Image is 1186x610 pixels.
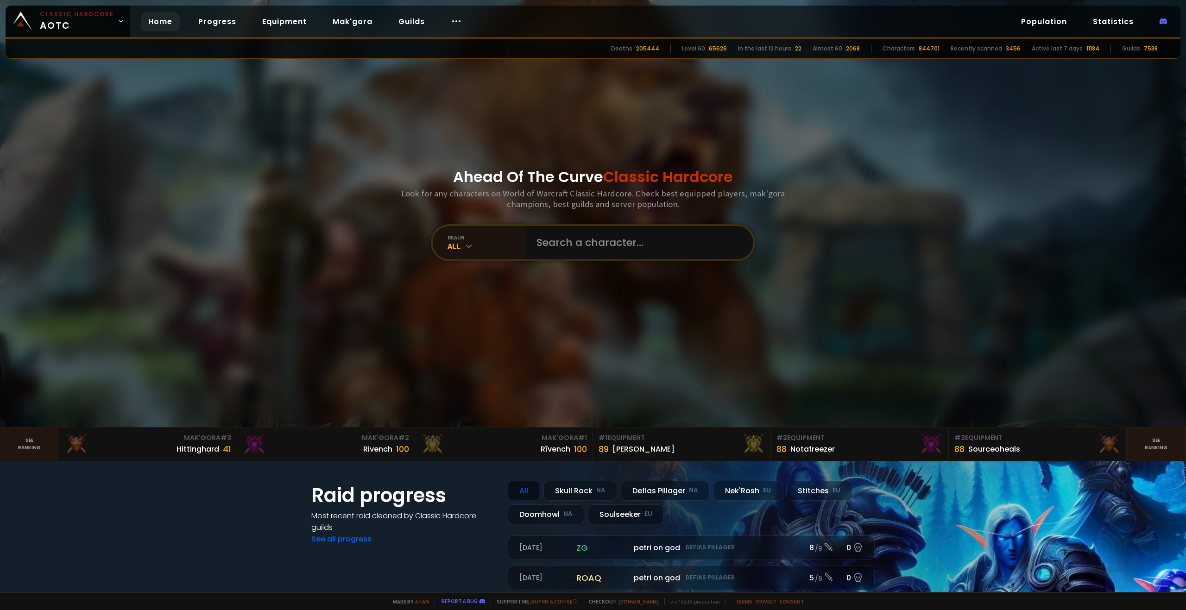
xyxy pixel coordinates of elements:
[574,443,587,455] div: 100
[682,44,705,53] div: Level 60
[508,481,540,501] div: All
[387,598,429,605] span: Made by
[578,433,587,442] span: # 1
[396,443,409,455] div: 100
[531,226,742,259] input: Search a character...
[644,509,652,519] small: EU
[421,433,587,443] div: Mak'Gora
[813,44,842,53] div: Almost 60
[780,598,804,605] a: Consent
[599,433,607,442] span: # 1
[1014,12,1074,31] a: Population
[846,44,860,53] div: 2068
[311,534,372,544] a: See all progress
[223,443,231,455] div: 41
[448,241,525,252] div: All
[588,504,664,524] div: Soulseeker
[1144,44,1158,53] div: 7538
[563,509,573,519] small: NA
[519,573,536,583] small: MVP
[815,543,850,553] span: See details
[543,481,617,501] div: Skull Rock
[599,433,765,443] div: Equipment
[738,44,791,53] div: In the last 12 hours
[735,598,752,605] a: Terms
[453,166,733,188] h1: Ahead Of The Curve
[40,10,114,19] small: Classic Hardcore
[596,486,606,495] small: NA
[603,166,733,187] span: Classic Hardcore
[1032,44,1083,53] div: Active last 7 days
[255,12,314,31] a: Equipment
[919,44,940,53] div: 844701
[776,443,787,455] div: 88
[40,10,114,32] span: AOTC
[508,566,875,590] a: [DATE]roaqpetri on godDefias Pillager5 /60
[756,598,776,605] a: Privacy
[415,428,593,461] a: Mak'Gora#1Rîvench100
[491,598,577,605] span: Support me,
[618,598,659,605] a: [DOMAIN_NAME]
[790,443,835,455] div: Notafreezer
[325,12,380,31] a: Mak'gora
[951,44,1002,53] div: Recently scanned
[508,504,584,524] div: Doomhowl
[689,486,698,495] small: NA
[415,598,429,605] a: a fan
[664,598,720,605] span: v. d752d5 - production
[771,428,949,461] a: #2Equipment88Notafreezer
[311,510,497,533] h4: Most recent raid cleaned by Classic Hardcore guilds
[311,481,497,510] h1: Raid progress
[625,574,645,584] small: 298.5k
[625,544,645,553] small: 313.3k
[713,481,782,501] div: Nek'Rosh
[6,6,130,37] a: Classic HardcoreAOTC
[954,433,1121,443] div: Equipment
[761,574,780,584] small: 145.2k
[531,598,577,605] a: Buy me a coffee
[795,44,801,53] div: 22
[243,433,409,443] div: Mak'Gora
[599,443,609,455] div: 89
[693,542,747,553] span: Clunked
[541,443,570,455] div: Rîvench
[611,44,632,53] div: Deaths
[191,12,244,31] a: Progress
[949,428,1127,461] a: #3Equipment88Sourceoheals
[177,443,219,455] div: Hittinghard
[954,433,965,442] span: # 3
[954,443,965,455] div: 88
[763,486,771,495] small: EU
[391,12,432,31] a: Guilds
[1086,44,1099,53] div: 11184
[65,433,231,443] div: Mak'Gora
[693,572,780,584] span: [PERSON_NAME]
[442,597,478,604] a: Report a bug
[833,486,840,495] small: EU
[398,433,409,442] span: # 2
[883,44,915,53] div: Characters
[448,234,525,241] div: realm
[397,188,789,209] h3: Look for any characters on World of Warcraft Classic Hardcore. Check best equipped players, mak'g...
[221,433,231,442] span: # 3
[59,428,237,461] a: Mak'Gora#3Hittinghard41
[1085,12,1141,31] a: Statistics
[776,433,943,443] div: Equipment
[583,542,645,553] span: Mullitrash
[508,535,875,560] a: [DATE]zgpetri on godDefias Pillager8 /90
[815,573,850,583] span: See details
[730,544,747,553] small: 86.6k
[636,44,659,53] div: 205444
[709,44,727,53] div: 65626
[968,443,1020,455] div: Sourceoheals
[1127,428,1186,461] a: Seeranking
[621,481,710,501] div: Defias Pillager
[583,572,645,584] span: Mullitrash
[776,433,787,442] span: # 2
[237,428,415,461] a: Mak'Gora#2Rivench100
[519,543,536,553] small: MVP
[612,443,675,455] div: [PERSON_NAME]
[786,481,852,501] div: Stitches
[1006,44,1021,53] div: 3456
[593,428,771,461] a: #1Equipment89[PERSON_NAME]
